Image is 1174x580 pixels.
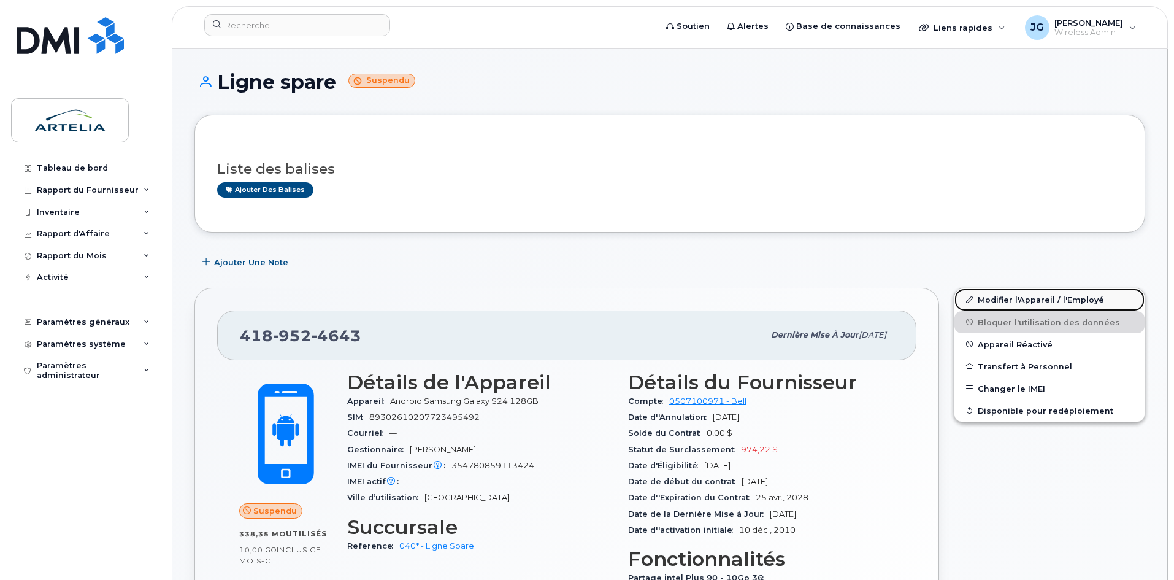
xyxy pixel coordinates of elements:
h3: Détails de l'Appareil [347,371,613,393]
span: Date d''activation initiale [628,525,739,535]
span: 418 [240,327,361,345]
span: Dernière mise à jour [771,330,859,339]
span: [DATE] [742,477,768,486]
span: Ville d’utilisation [347,493,424,502]
button: Transfert à Personnel [954,355,1145,377]
span: 952 [273,327,312,345]
a: Ajouter des balises [217,182,313,198]
span: — [389,428,397,438]
span: [DATE] [704,461,731,470]
span: [DATE] [859,330,886,339]
span: Disponible pour redéploiement [978,406,1113,415]
span: Appareil Réactivé [978,339,1053,349]
span: 10 déc., 2010 [739,525,796,535]
span: utilisés [286,529,327,538]
span: 10,00 Go [239,546,277,554]
small: Suspendu [348,74,415,88]
span: [GEOGRAPHIC_DATA] [424,493,510,502]
span: 89302610207723495492 [369,412,480,422]
a: Modifier l'Appareil / l'Employé [954,288,1145,311]
span: SIM [347,412,369,422]
span: Suspendu [253,505,297,517]
span: [DATE] [770,509,796,519]
span: 25 avr., 2028 [756,493,808,502]
span: — [405,477,413,486]
span: Courriel [347,428,389,438]
span: [DATE] [713,412,739,422]
h3: Fonctionnalités [628,548,894,570]
span: Android Samsung Galaxy S24 128GB [390,396,539,406]
span: Date de la Dernière Mise à Jour [628,509,770,519]
span: 354780859113424 [451,461,534,470]
span: Ajouter une Note [214,257,288,268]
h3: Détails du Fournisseur [628,371,894,393]
span: 4643 [312,327,361,345]
span: Statut de Surclassement [628,445,741,454]
span: Reference [347,541,399,551]
h1: Ligne spare [194,71,1145,93]
span: 0,00 $ [707,428,732,438]
button: Changer le IMEI [954,377,1145,400]
span: Date d'Éligibilité [628,461,704,470]
span: Compte [628,396,669,406]
span: [PERSON_NAME] [410,445,476,454]
button: Appareil Réactivé [954,333,1145,355]
button: Disponible pour redéploiement [954,400,1145,422]
span: Solde du Contrat [628,428,707,438]
span: Date de début du contrat [628,477,742,486]
span: Appareil [347,396,390,406]
button: Ajouter une Note [194,251,299,273]
span: Date d''Annulation [628,412,713,422]
span: inclus ce mois-ci [239,545,321,565]
span: 338,35 Mo [239,530,286,538]
span: IMEI du Fournisseur [347,461,451,470]
button: Bloquer l'utilisation des données [954,311,1145,333]
span: 974,22 $ [741,445,778,454]
a: 040* - Ligne Spare [399,541,474,551]
h3: Succursale [347,516,613,538]
h3: Liste des balises [217,161,1122,177]
span: Date d''Expiration du Contrat [628,493,756,502]
span: IMEI actif [347,477,405,486]
a: 0507100971 - Bell [669,396,746,406]
span: Gestionnaire [347,445,410,454]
